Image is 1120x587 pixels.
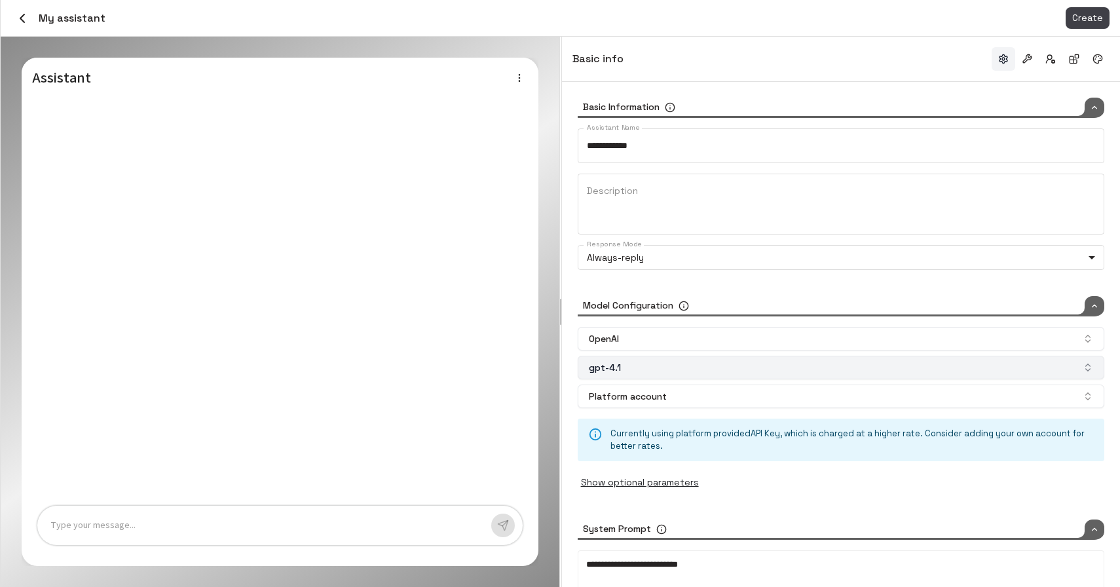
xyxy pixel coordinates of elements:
h6: Model Configuration [583,299,673,313]
h5: Assistant [32,68,403,87]
p: Currently using platform provided API Key , which is charged at a higher rate. Consider adding yo... [610,428,1094,452]
button: Branding [1086,47,1110,71]
button: Integrations [1062,47,1086,71]
h6: System Prompt [583,522,651,537]
h6: Basic info [572,50,624,67]
label: Assistant Name [587,123,639,132]
button: Tools [1015,47,1039,71]
label: Response Mode [587,239,642,249]
h6: Basic Information [583,100,660,115]
button: gpt-4.1 [578,356,1104,379]
p: Always-reply [587,251,1083,265]
button: Basic info [992,47,1015,71]
button: Show optional parameters [578,472,702,493]
button: Platform account [578,385,1104,408]
button: Access [1039,47,1062,71]
button: OpenAI [578,327,1104,350]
